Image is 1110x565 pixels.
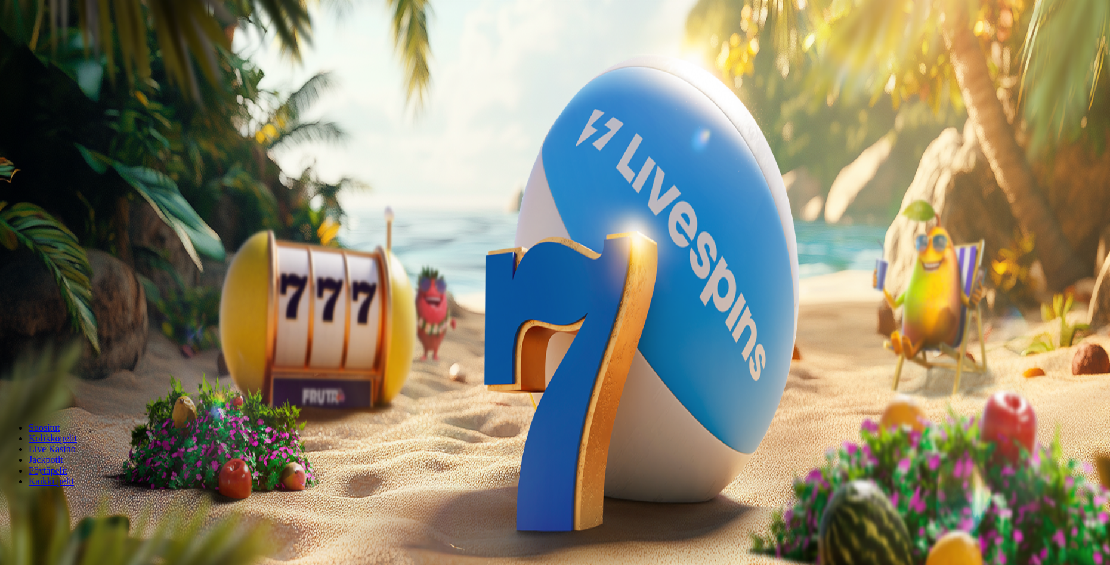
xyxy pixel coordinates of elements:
[29,433,77,443] a: Kolikkopelit
[29,465,67,476] a: Pöytäpelit
[29,444,76,454] a: Live Kasino
[29,455,63,465] a: Jackpotit
[5,402,1105,487] nav: Lobby
[5,402,1105,509] header: Lobby
[29,476,74,486] a: Kaikki pelit
[29,422,60,433] a: Suositut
